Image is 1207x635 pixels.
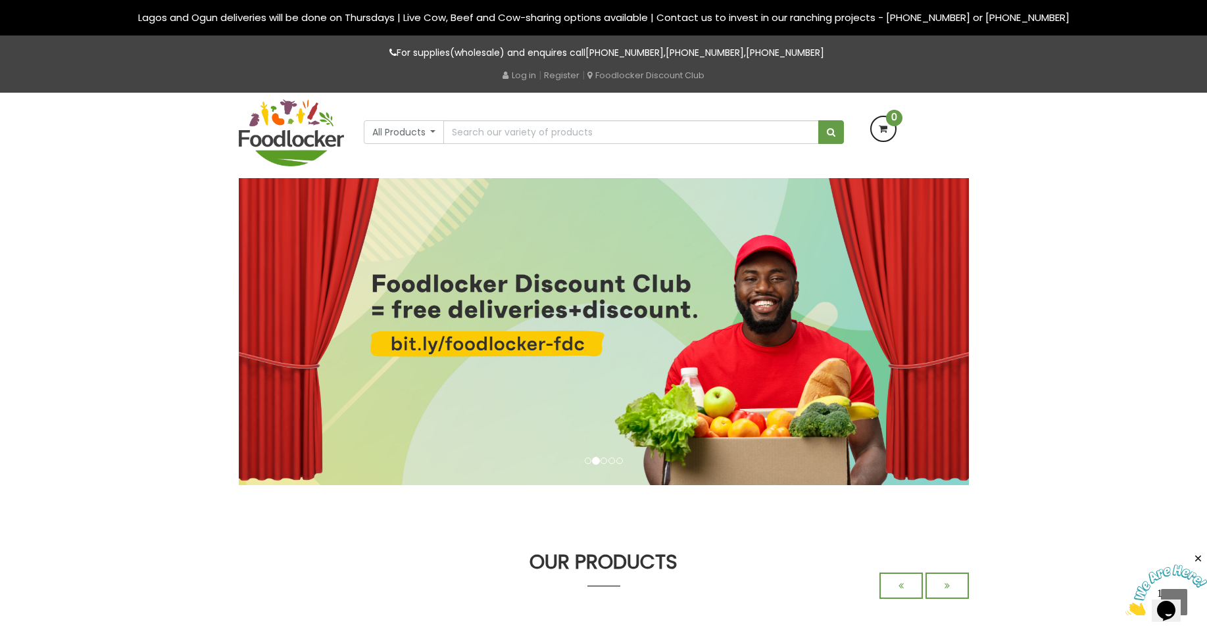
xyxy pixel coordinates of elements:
a: [PHONE_NUMBER] [585,46,664,59]
a: Register [544,69,579,82]
img: Shipping Subscription [239,178,969,485]
a: [PHONE_NUMBER] [746,46,824,59]
span: 0 [886,110,902,126]
span: | [539,68,541,82]
a: Log in [503,69,536,82]
a: Foodlocker Discount Club [587,69,704,82]
span: | [582,68,585,82]
p: For supplies(wholesale) and enquires call , , [239,45,969,60]
input: Search our variety of products [443,120,818,144]
span: 1 [5,5,11,16]
span: Lagos and Ogun deliveries will be done on Thursdays | Live Cow, Beef and Cow-sharing options avai... [138,11,1070,24]
img: FoodLocker [239,99,344,166]
button: All Products [364,120,445,144]
h3: OUR PRODUCTS [239,551,969,573]
iframe: chat widget [1125,553,1207,615]
a: [PHONE_NUMBER] [666,46,744,59]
